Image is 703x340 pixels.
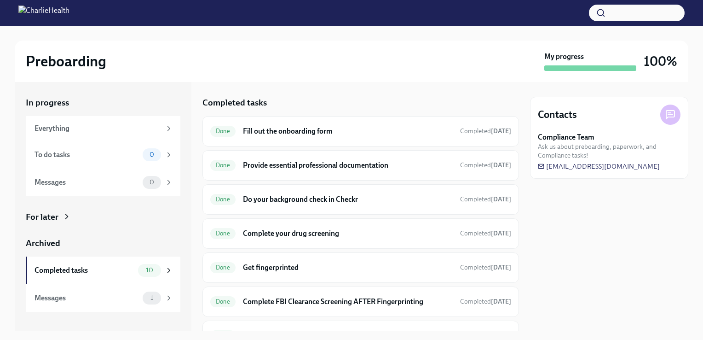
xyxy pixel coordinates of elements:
[544,52,584,62] strong: My progress
[460,127,511,135] span: August 30th, 2025 07:49
[26,237,180,249] a: Archived
[243,160,453,170] h6: Provide essential professional documentation
[210,124,511,139] a: DoneFill out the onboarding formCompleted[DATE]
[35,293,139,303] div: Messages
[243,263,453,273] h6: Get fingerprinted
[26,116,180,141] a: Everything
[210,226,511,241] a: DoneComplete your drug screeningCompleted[DATE]
[26,141,180,169] a: To do tasks0
[26,211,180,223] a: For later
[210,298,236,305] span: Done
[202,97,267,109] h5: Completed tasks
[460,195,511,204] span: September 3rd, 2025 15:54
[460,195,511,203] span: Completed
[210,294,511,309] a: DoneComplete FBI Clearance Screening AFTER FingerprintingCompleted[DATE]
[26,97,180,109] a: In progress
[210,264,236,271] span: Done
[491,229,511,237] strong: [DATE]
[491,298,511,305] strong: [DATE]
[35,123,161,134] div: Everything
[243,126,453,136] h6: Fill out the onboarding form
[460,263,511,272] span: September 4th, 2025 08:47
[26,211,58,223] div: For later
[26,284,180,312] a: Messages1
[26,257,180,284] a: Completed tasks10
[35,265,134,276] div: Completed tasks
[210,196,236,203] span: Done
[145,294,159,301] span: 1
[460,229,511,238] span: September 3rd, 2025 15:53
[26,52,106,70] h2: Preboarding
[243,194,453,205] h6: Do your background check in Checkr
[538,142,680,160] span: Ask us about preboarding, paperwork, and Compliance tasks!
[460,297,511,306] span: September 4th, 2025 09:45
[18,6,69,20] img: CharlieHealth
[538,108,577,122] h4: Contacts
[210,192,511,207] a: DoneDo your background check in CheckrCompleted[DATE]
[491,195,511,203] strong: [DATE]
[491,127,511,135] strong: [DATE]
[460,161,511,169] span: Completed
[26,169,180,196] a: Messages0
[644,53,677,70] h3: 100%
[491,161,511,169] strong: [DATE]
[491,264,511,271] strong: [DATE]
[460,264,511,271] span: Completed
[243,229,453,239] h6: Complete your drug screening
[210,128,236,135] span: Done
[35,150,139,160] div: To do tasks
[243,297,453,307] h6: Complete FBI Clearance Screening AFTER Fingerprinting
[140,267,159,274] span: 10
[144,151,160,158] span: 0
[35,177,139,188] div: Messages
[538,162,660,171] a: [EMAIL_ADDRESS][DOMAIN_NAME]
[210,230,236,237] span: Done
[144,179,160,186] span: 0
[210,162,236,169] span: Done
[210,260,511,275] a: DoneGet fingerprintedCompleted[DATE]
[460,161,511,170] span: September 3rd, 2025 15:53
[460,298,511,305] span: Completed
[210,158,511,173] a: DoneProvide essential professional documentationCompleted[DATE]
[460,229,511,237] span: Completed
[538,132,594,142] strong: Compliance Team
[460,127,511,135] span: Completed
